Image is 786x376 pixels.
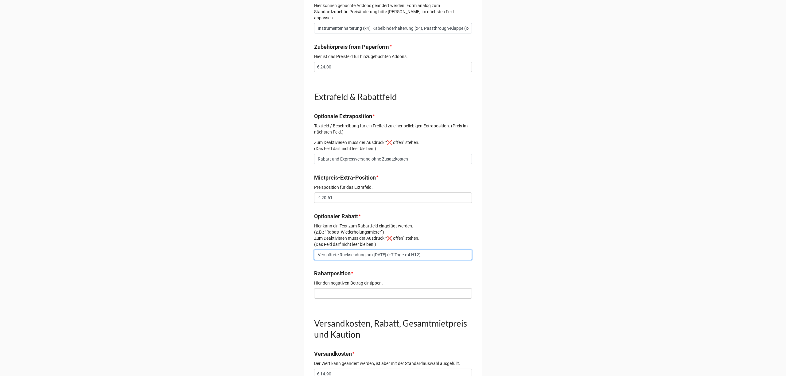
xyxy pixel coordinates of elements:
[314,360,472,366] p: Der Wert kann geändert werden, ist aber mit der Standardauswahl ausgefüllt.
[314,184,472,190] p: Preisposition für das Extrafeld.
[314,280,472,286] p: Hier den negativen Betrag eintippen.
[314,53,472,60] p: Hier ist das Preisfeld für hinzugebuchten Addons.
[314,318,472,340] h1: Versandkosten, Rabatt, Gesamtmietpreis und Kaution
[314,173,376,182] label: Mietpreis-Extra-Position
[314,112,372,121] label: Optionale Extraposition
[314,212,358,221] label: Optionaler Rabatt
[314,2,472,21] p: Hier können gebuchte Addons geändert werden. Form analog zum Standardzubehör. Preisänderung bitte...
[314,139,472,152] p: Zum Deaktivieren muss der Ausdruck “❌ offen” stehen. (Das Feld darf nicht leer bleiben.)
[314,43,389,51] label: Zubehörpreis from Paperform
[314,223,472,247] p: Hier kann ein Text zum Rabattfeld eingefügt werden. (z.B.: “Rabatt-Wiederholungsmieter”) Zum Deak...
[314,123,472,135] p: Textfeld / Beschreibung für ein Freifeld zu einer beliebigen Extraposition. (Preis im nächsten Fe...
[314,91,472,102] h1: Extrafeld & Rabattfeld
[314,350,352,358] label: Versandkosten
[314,269,351,278] label: Rabattposition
